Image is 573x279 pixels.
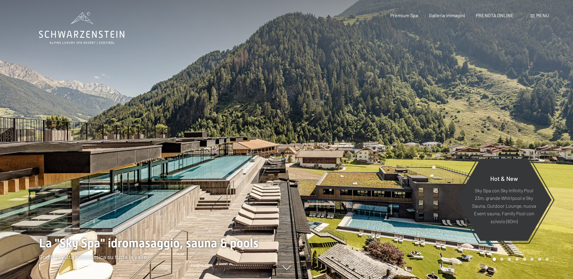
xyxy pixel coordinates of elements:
div: Carousel Page 4 [515,258,519,261]
p: Sky Spa con Sky infinity Pool 23m, grande Whirlpool e Sky Sauna, Outdoor Lounge, nuova Event saun... [471,186,537,225]
a: PRENOTA ONLINE [476,12,514,18]
div: Carousel Page 8 [546,258,549,261]
div: Carousel Page 7 [538,258,541,261]
a: Premium Spa [390,12,418,18]
div: Carousel Page 6 [530,258,534,261]
div: Carousel Pagination [491,258,549,261]
span: Menu [536,12,549,18]
span: Hot & New [490,175,518,182]
a: Galleria immagini [429,12,465,18]
div: Carousel Page 2 [500,258,504,261]
div: Carousel Page 1 (Current Slide) [493,258,496,261]
div: Carousel Page 3 [508,258,511,261]
a: Hot & New Sky Spa con Sky infinity Pool 23m, grande Whirlpool e Sky Sauna, Outdoor Lounge, nuova ... [456,158,552,241]
div: Carousel Page 5 [523,258,526,261]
